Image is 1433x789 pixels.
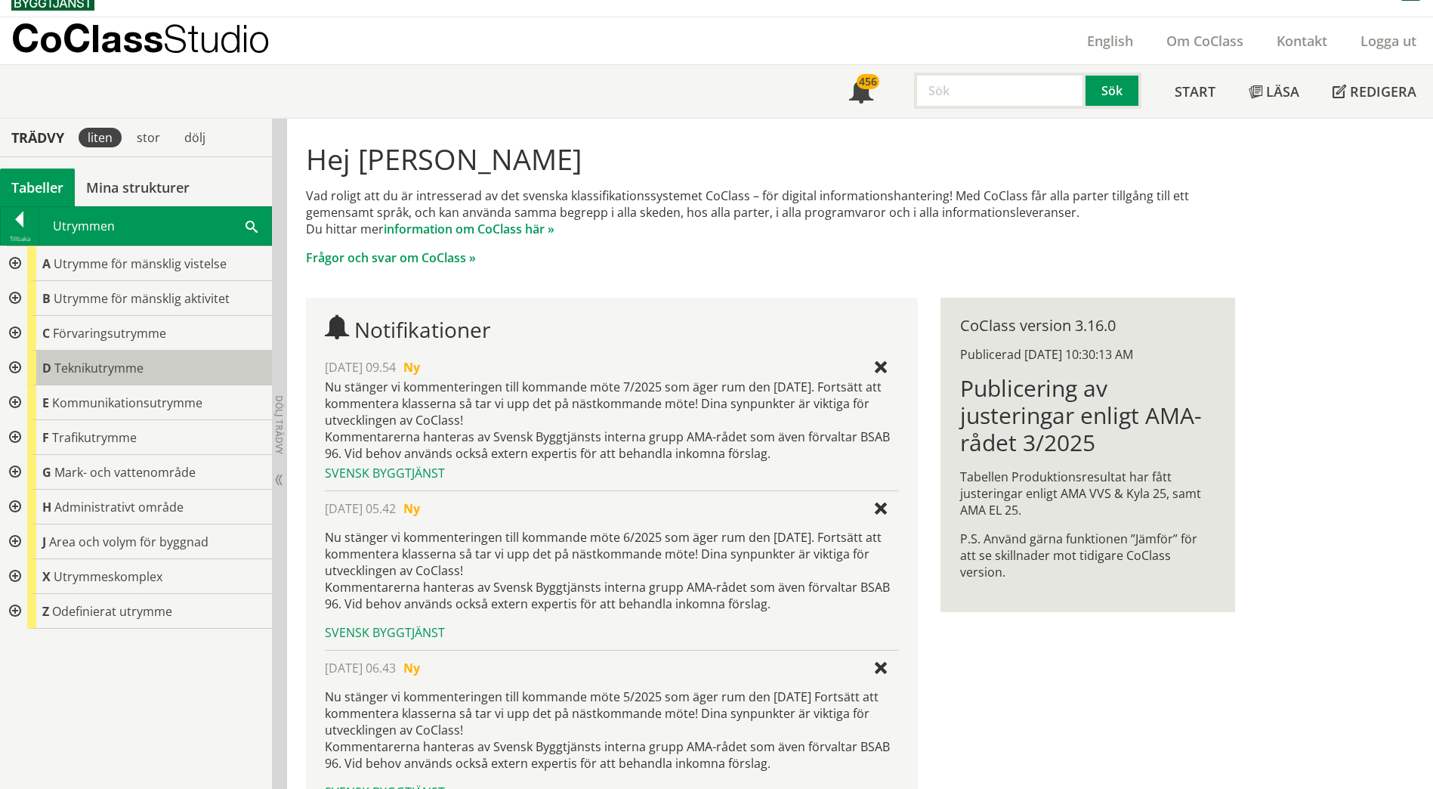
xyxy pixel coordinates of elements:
span: Notifikationer [849,81,873,105]
span: Förvaringsutrymme [53,325,166,342]
span: Studio [163,16,270,60]
span: Notifikationer [354,315,490,344]
span: F [42,429,49,446]
input: Sök [914,73,1086,109]
div: Utrymmen [39,207,271,245]
a: Kontakt [1260,32,1344,50]
div: liten [79,128,122,147]
span: Area och volym för byggnad [49,534,208,550]
div: Trädvy [3,129,73,146]
span: Start [1175,82,1215,101]
span: C [42,325,50,342]
span: Odefinierat utrymme [52,603,172,620]
span: G [42,464,51,481]
span: Utrymme för mänsklig vistelse [54,255,227,272]
span: H [42,499,51,515]
span: Ny [403,660,420,676]
a: Mina strukturer [75,169,201,206]
a: CoClassStudio [11,17,302,64]
div: stor [128,128,169,147]
span: [DATE] 09.54 [325,359,396,376]
p: Tabellen Produktionsresultat har fått justeringar enligt AMA VVS & Kyla 25, samt AMA EL 25. [960,469,1215,518]
span: Teknikutrymme [54,360,144,376]
span: J [42,534,46,550]
p: Vad roligt att du är intresserad av det svenska klassifikationssystemet CoClass – för digital inf... [306,187,1234,237]
a: Om CoClass [1150,32,1260,50]
a: Start [1158,65,1232,118]
a: English [1070,32,1150,50]
span: Sök i tabellen [246,218,258,234]
div: 456 [857,74,879,89]
div: Svensk Byggtjänst [325,624,898,641]
h1: Publicering av justeringar enligt AMA-rådet 3/2025 [960,375,1215,456]
span: D [42,360,51,376]
a: 456 [832,65,890,118]
span: Z [42,603,49,620]
button: Sök [1086,73,1141,109]
div: CoClass version 3.16.0 [960,317,1215,334]
span: X [42,568,51,585]
span: Trafikutrymme [52,429,137,446]
span: Ny [403,359,420,376]
a: Läsa [1232,65,1316,118]
div: Nu stänger vi kommenteringen till kommande möte 7/2025 som äger rum den [DATE]. Fortsätt att komm... [325,379,898,462]
span: [DATE] 06.43 [325,660,396,676]
span: Läsa [1266,82,1299,101]
a: Redigera [1316,65,1433,118]
span: [DATE] 05.42 [325,500,396,517]
span: Mark- och vattenområde [54,464,196,481]
span: Ny [403,500,420,517]
div: Svensk Byggtjänst [325,465,898,481]
p: CoClass [11,29,270,47]
span: E [42,394,49,411]
div: Publicerad [DATE] 10:30:13 AM [960,346,1215,363]
p: P.S. Använd gärna funktionen ”Jämför” för att se skillnader mot tidigare CoClass version. [960,531,1215,580]
a: information om CoClass här » [384,221,554,237]
p: Nu stänger vi kommenteringen till kommande möte 5/2025 som äger rum den [DATE] Fortsätt att komme... [325,688,898,772]
span: Dölj trädvy [273,395,286,454]
span: B [42,290,51,307]
span: A [42,255,51,272]
p: Nu stänger vi kommenteringen till kommande möte 6/2025 som äger rum den [DATE]. Fortsätt att komm... [325,529,898,612]
span: Administrativt område [54,499,184,515]
div: Tillbaka [1,233,39,245]
a: Logga ut [1344,32,1433,50]
div: dölj [175,128,215,147]
a: Frågor och svar om CoClass » [306,249,476,266]
span: Utrymme för mänsklig aktivitet [54,290,230,307]
h1: Hej [PERSON_NAME] [306,142,1234,175]
span: Utrymmeskomplex [54,568,162,585]
span: Kommunikationsutrymme [52,394,202,411]
span: Redigera [1350,82,1416,101]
